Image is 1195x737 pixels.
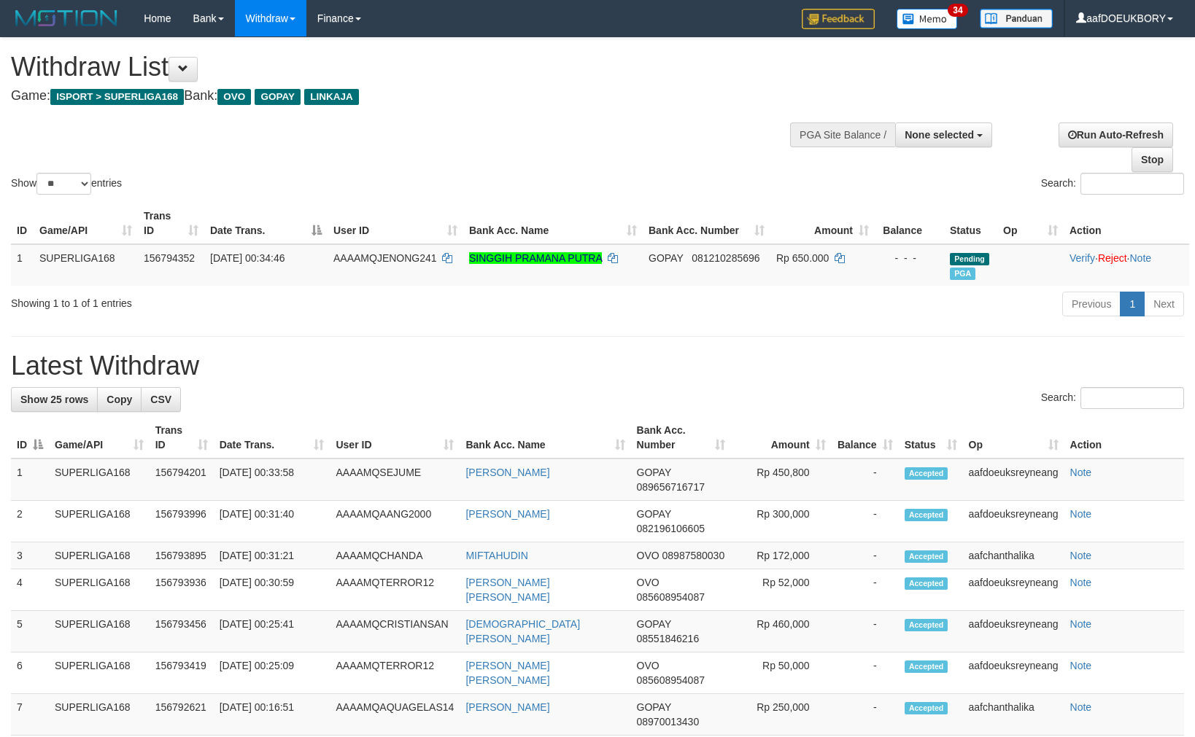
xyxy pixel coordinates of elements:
td: Rp 50,000 [731,652,831,694]
td: · · [1064,244,1189,286]
span: Accepted [905,660,948,673]
a: Reject [1098,252,1127,264]
a: Note [1070,467,1092,478]
th: ID: activate to sort column descending [11,417,49,459]
a: MIFTAHUDIN [465,550,527,561]
td: AAAAMQAQUAGELAS14 [330,694,460,736]
h1: Withdraw List [11,52,782,82]
td: 7 [11,694,49,736]
td: 156793895 [150,542,214,569]
a: Stop [1132,147,1173,172]
td: SUPERLIGA168 [49,611,150,652]
td: 4 [11,569,49,611]
span: GOPAY [637,467,671,478]
span: None selected [905,129,974,141]
select: Showentries [36,173,91,195]
a: [PERSON_NAME] [PERSON_NAME] [465,577,549,603]
span: OVO [637,550,660,561]
a: [PERSON_NAME] [465,701,549,713]
td: SUPERLIGA168 [34,244,138,286]
td: AAAAMQAANG2000 [330,501,460,542]
th: User ID: activate to sort column ascending [328,203,463,244]
span: Pending [950,253,989,265]
a: Verify [1070,252,1095,264]
td: SUPERLIGA168 [49,501,150,542]
span: Accepted [905,702,948,714]
td: 156793996 [150,501,214,542]
span: LINKAJA [304,89,359,105]
span: Copy 085608954087 to clipboard [637,591,705,603]
span: Accepted [905,509,948,521]
td: 156794201 [150,459,214,501]
span: Copy 082196106605 to clipboard [637,523,705,534]
span: Copy 08987580030 to clipboard [662,550,725,561]
td: Rp 172,000 [731,542,831,569]
a: [PERSON_NAME] [465,508,549,520]
th: Game/API: activate to sort column ascending [34,203,138,244]
td: aafdoeuksreyneang [963,652,1064,694]
a: SINGGIH PRAMANA PUTRA [469,252,602,264]
th: User ID: activate to sort column ascending [330,417,460,459]
td: - [832,542,899,569]
span: Copy 08970013430 to clipboard [637,716,700,728]
td: Rp 450,800 [731,459,831,501]
td: SUPERLIGA168 [49,694,150,736]
td: 156792621 [150,694,214,736]
span: Accepted [905,577,948,590]
td: 1 [11,244,34,286]
th: Game/API: activate to sort column ascending [49,417,150,459]
td: - [832,501,899,542]
th: Bank Acc. Name: activate to sort column ascending [463,203,643,244]
span: ISPORT > SUPERLIGA168 [50,89,184,105]
input: Search: [1080,387,1184,409]
td: AAAAMQCHANDA [330,542,460,569]
td: [DATE] 00:31:21 [214,542,330,569]
td: 1 [11,459,49,501]
td: 2 [11,501,49,542]
th: Date Trans.: activate to sort column descending [204,203,328,244]
th: Bank Acc. Number: activate to sort column ascending [631,417,732,459]
span: [DATE] 00:34:46 [210,252,285,264]
a: Note [1070,550,1092,561]
span: Marked by aafphoenmanit [950,268,975,280]
span: 156794352 [144,252,195,264]
span: Copy 085608954087 to clipboard [637,674,705,686]
h1: Latest Withdraw [11,351,1184,381]
span: 34 [948,4,967,17]
a: Note [1070,577,1092,588]
button: None selected [895,122,992,147]
span: Accepted [905,467,948,480]
td: [DATE] 00:30:59 [214,569,330,611]
h4: Game: Bank: [11,89,782,104]
a: Note [1070,701,1092,713]
th: Op: activate to sort column ascending [997,203,1064,244]
th: Bank Acc. Number: activate to sort column ascending [643,203,770,244]
a: Note [1129,252,1151,264]
a: CSV [141,387,181,412]
a: Show 25 rows [11,387,98,412]
label: Search: [1041,387,1184,409]
span: GOPAY [637,701,671,713]
td: 5 [11,611,49,652]
td: aafdoeuksreyneang [963,569,1064,611]
a: Note [1070,508,1092,520]
td: [DATE] 00:33:58 [214,459,330,501]
span: GOPAY [637,618,671,630]
th: Status: activate to sort column ascending [899,417,963,459]
a: Next [1144,292,1184,316]
td: aafchanthalika [963,542,1064,569]
span: OVO [637,660,660,671]
td: [DATE] 00:25:09 [214,652,330,694]
td: - [832,459,899,501]
td: 156793936 [150,569,214,611]
div: Showing 1 to 1 of 1 entries [11,290,487,311]
span: Copy 081210285696 to clipboard [692,252,759,264]
td: - [832,569,899,611]
a: Previous [1062,292,1121,316]
span: OVO [217,89,251,105]
td: aafchanthalika [963,694,1064,736]
td: SUPERLIGA168 [49,569,150,611]
td: AAAAMQSEJUME [330,459,460,501]
span: Copy [107,394,132,405]
th: Amount: activate to sort column ascending [770,203,875,244]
